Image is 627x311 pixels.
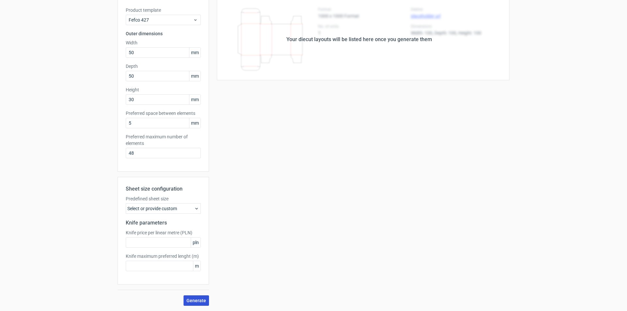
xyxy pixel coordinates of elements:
span: pln [191,238,201,247]
span: mm [189,95,201,104]
label: Depth [126,63,201,70]
label: Knife maximum preferred lenght (m) [126,253,201,259]
h3: Outer dimensions [126,30,201,37]
label: Height [126,86,201,93]
span: m [193,261,201,271]
span: mm [189,118,201,128]
label: Preferred maximum number of elements [126,133,201,147]
button: Generate [184,295,209,306]
label: Predefined sheet size [126,195,201,202]
span: Generate [186,298,206,303]
label: Width [126,39,201,46]
div: Select or provide custom [126,203,201,214]
h2: Sheet size configuration [126,185,201,193]
span: mm [189,48,201,57]
span: mm [189,71,201,81]
div: Your diecut layouts will be listed here once you generate them [286,36,432,43]
label: Knife price per linear metre (PLN) [126,229,201,236]
label: Product template [126,7,201,13]
span: Fefco 427 [129,17,193,23]
h2: Knife parameters [126,219,201,227]
label: Preferred space between elements [126,110,201,117]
